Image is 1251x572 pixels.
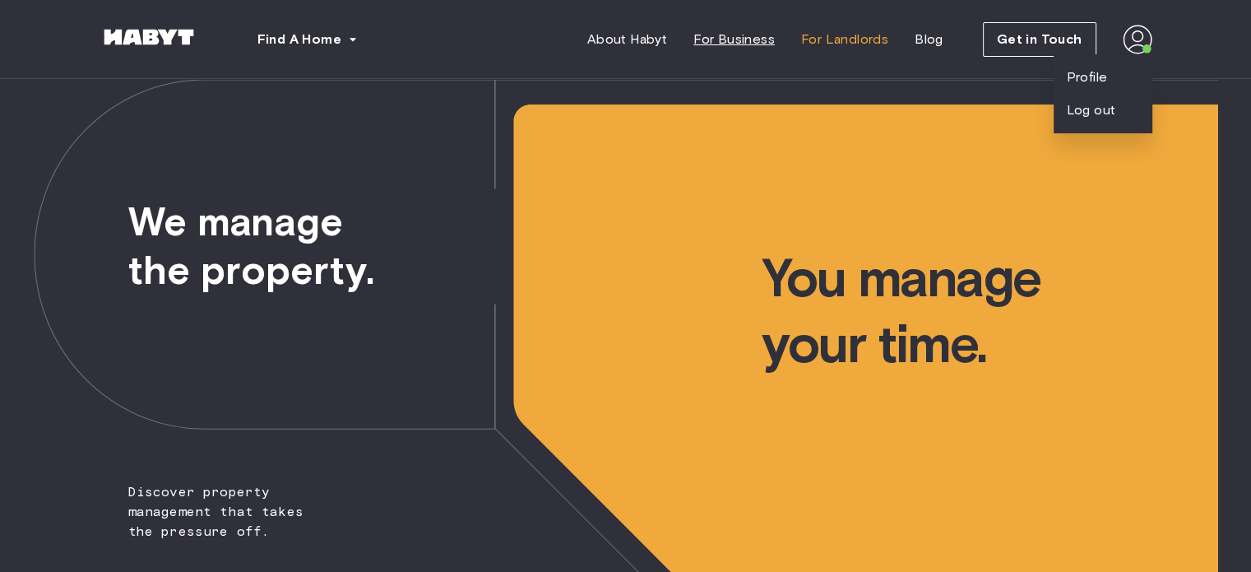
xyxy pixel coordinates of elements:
span: Discover property management that takes the pressure off. [34,79,336,542]
a: Blog [901,23,957,56]
span: For Landlords [801,30,888,49]
button: Find A Home [244,23,371,56]
img: avatar [1123,25,1152,54]
span: Blog [915,30,943,49]
span: You manage your time. [762,79,1217,377]
span: About Habyt [587,30,667,49]
button: Get in Touch [983,22,1096,57]
span: Get in Touch [997,30,1082,49]
a: For Landlords [788,23,901,56]
span: Find A Home [257,30,341,49]
img: Habyt [100,29,198,45]
a: Profile [1067,67,1108,87]
a: About Habyt [574,23,680,56]
button: Log out [1067,100,1116,120]
a: For Business [680,23,788,56]
span: For Business [693,30,775,49]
